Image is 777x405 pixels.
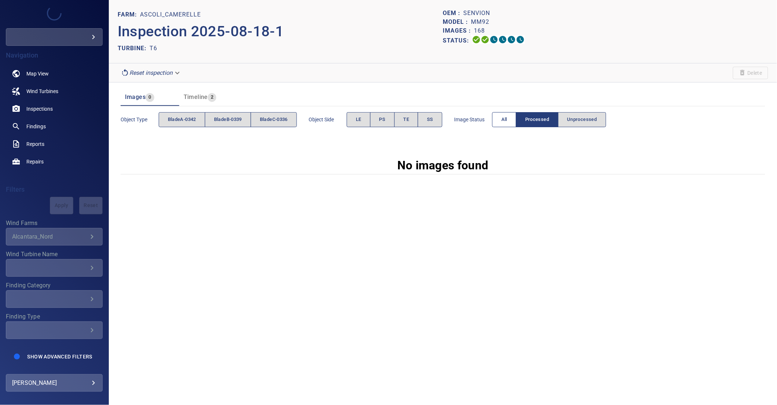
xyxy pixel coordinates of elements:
button: SS [418,112,442,127]
button: TE [394,112,419,127]
label: Finding Category [6,283,103,288]
p: MM92 [471,18,489,26]
span: bladeB-0339 [214,115,242,124]
p: No images found [397,157,489,174]
span: Timeline [184,93,208,100]
p: 168 [474,26,485,35]
button: bladeB-0339 [205,112,251,127]
div: Reset inspection [118,66,184,79]
span: Images [125,93,146,100]
div: objectType [159,112,297,127]
h4: Filters [6,186,103,193]
h4: Navigation [6,52,103,59]
span: Repairs [26,158,44,165]
label: Wind Farms [6,220,103,226]
span: Show Advanced Filters [27,354,92,360]
span: LE [356,115,361,124]
button: Show Advanced Filters [23,351,96,362]
span: Inspections [26,105,53,113]
label: Wind Turbine Name [6,251,103,257]
svg: Data Formatted 100% [481,35,490,44]
button: bladeC-0336 [251,112,297,127]
span: PS [379,115,386,124]
button: bladeA-0342 [159,112,205,127]
div: Finding Category [6,290,103,308]
span: Unprocessed [567,115,597,124]
p: FARM: [118,10,140,19]
div: [PERSON_NAME] [12,377,96,389]
span: 2 [208,93,216,102]
button: Processed [516,112,558,127]
p: T6 [150,44,157,53]
p: Model : [443,18,471,26]
div: imageStatus [492,112,606,127]
span: 0 [146,93,154,102]
span: Reports [26,140,44,148]
span: Object type [121,116,159,123]
span: bladeC-0336 [260,115,288,124]
p: Ascoli_Camerelle [140,10,201,19]
button: All [492,112,516,127]
span: Map View [26,70,49,77]
div: Wind Farms [6,228,103,246]
span: Image Status [454,116,492,123]
svg: Selecting 0% [490,35,498,44]
div: objectSide [347,112,442,127]
p: Status: [443,35,472,46]
span: SS [427,115,433,124]
button: LE [347,112,371,127]
p: Inspection 2025-08-18-1 [118,21,443,43]
button: PS [370,112,395,127]
span: Processed [525,115,549,124]
a: map noActive [6,65,103,82]
a: reports noActive [6,135,103,153]
svg: Uploading 100% [472,35,481,44]
a: inspections noActive [6,100,103,118]
em: Reset inspection [129,69,173,76]
div: Wind Turbine Name [6,259,103,277]
span: Object Side [309,116,347,123]
div: comantursiemensserviceitaly [6,28,103,46]
span: Unable to delete the inspection due to your user permissions [733,67,768,79]
p: Senvion [463,9,490,18]
div: Alcantara_Nord [12,233,88,240]
span: bladeA-0342 [168,115,196,124]
div: Finding Type [6,321,103,339]
a: findings noActive [6,118,103,135]
span: All [501,115,507,124]
span: Wind Turbines [26,88,58,95]
p: OEM : [443,9,463,18]
svg: ML Processing 0% [498,35,507,44]
button: Unprocessed [558,112,606,127]
span: TE [404,115,409,124]
label: Finding Type [6,314,103,320]
p: Images : [443,26,474,35]
span: Findings [26,123,46,130]
svg: Classification 0% [516,35,525,44]
svg: Matching 0% [507,35,516,44]
a: windturbines noActive [6,82,103,100]
a: repairs noActive [6,153,103,170]
p: TURBINE: [118,44,150,53]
